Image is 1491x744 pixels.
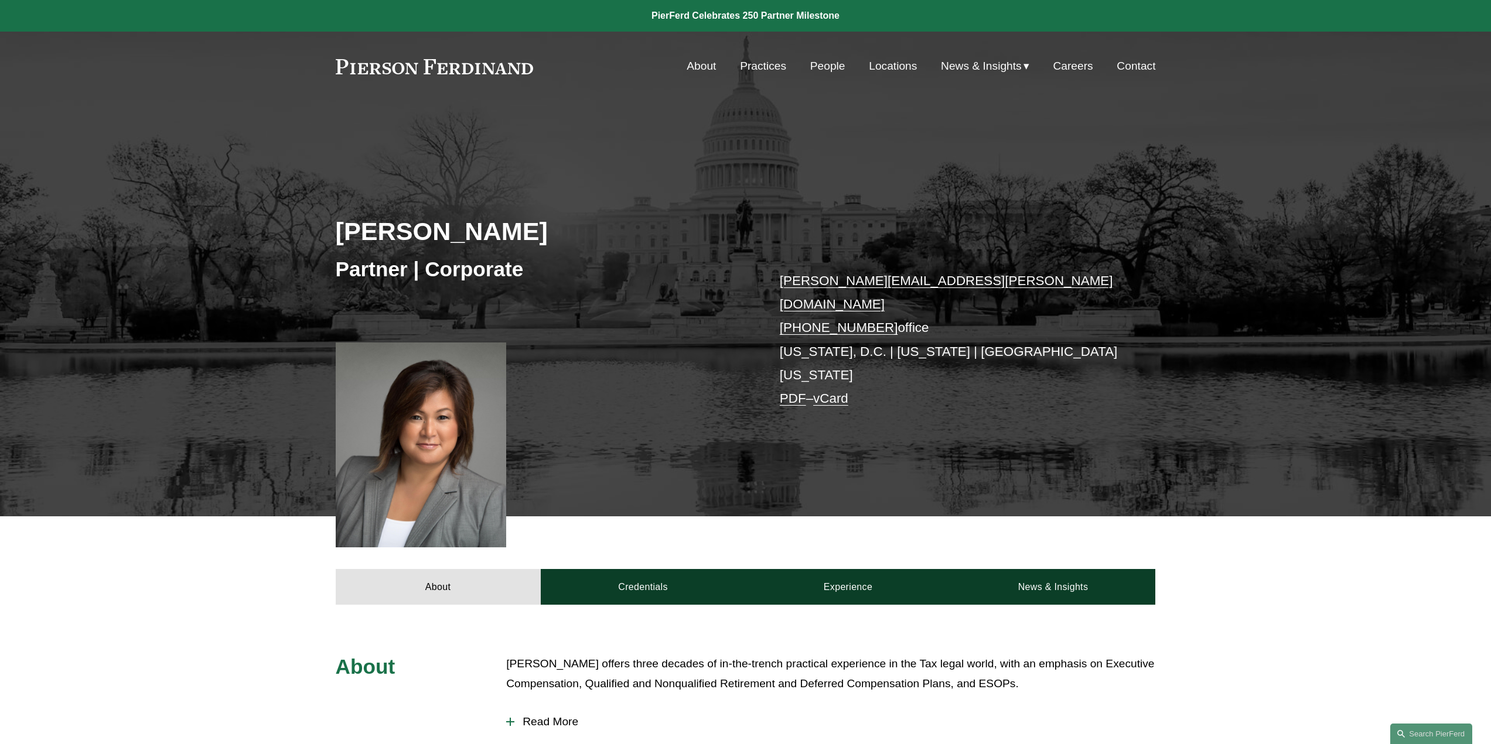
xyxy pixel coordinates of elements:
a: Locations [869,55,917,77]
p: [PERSON_NAME] offers three decades of in-the-trench practical experience in the Tax legal world, ... [506,654,1155,694]
h2: [PERSON_NAME] [336,216,746,246]
a: [PERSON_NAME][EMAIL_ADDRESS][PERSON_NAME][DOMAIN_NAME] [780,273,1113,311]
a: Practices [740,55,786,77]
a: People [810,55,845,77]
a: Credentials [541,569,746,604]
a: About [336,569,541,604]
button: Read More [506,707,1155,737]
a: [PHONE_NUMBER] [780,320,898,335]
h3: Partner | Corporate [336,256,746,282]
a: folder dropdown [941,55,1029,77]
a: vCard [813,391,848,406]
a: Search this site [1390,724,1472,744]
span: News & Insights [941,56,1022,77]
p: office [US_STATE], D.C. | [US_STATE] | [GEOGRAPHIC_DATA][US_STATE] – [780,269,1121,411]
span: Read More [514,715,1155,728]
a: Careers [1053,55,1093,77]
a: PDF [780,391,806,406]
a: Contact [1117,55,1155,77]
span: About [336,655,395,678]
a: News & Insights [950,569,1155,604]
a: Experience [746,569,951,604]
a: About [687,55,716,77]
